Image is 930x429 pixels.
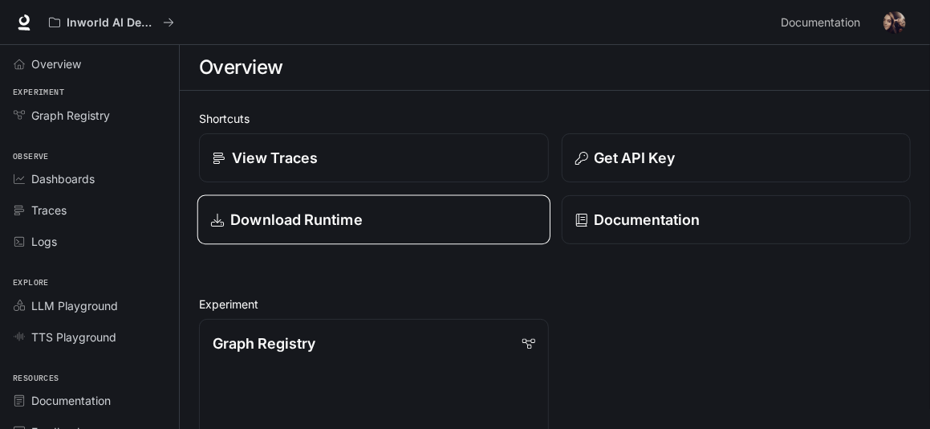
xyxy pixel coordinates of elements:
a: Overview [6,50,173,78]
a: View Traces [199,133,549,182]
a: Dashboards [6,165,173,193]
img: User avatar [883,11,906,34]
a: Traces [6,196,173,224]
p: Get API Key [595,147,676,169]
h2: Shortcuts [199,110,911,127]
span: Dashboards [31,170,95,187]
p: Inworld AI Demos [67,16,156,30]
p: Documentation [595,209,701,231]
p: Download Runtime [230,209,363,231]
a: Documentation [562,195,912,244]
a: LLM Playground [6,292,173,320]
a: Graph Registry [6,101,173,129]
span: TTS Playground [31,329,116,345]
span: Documentation [31,392,111,409]
button: All workspaces [42,6,181,39]
a: Download Runtime [197,195,550,245]
span: Logs [31,233,57,250]
h1: Overview [199,51,283,84]
a: Documentation [6,386,173,415]
span: LLM Playground [31,297,118,314]
span: Documentation [781,13,860,33]
span: Traces [31,202,67,219]
span: Overview [31,55,81,72]
button: User avatar [879,6,911,39]
a: Logs [6,227,173,255]
p: Graph Registry [213,333,315,354]
p: View Traces [232,147,318,169]
span: Graph Registry [31,107,110,124]
h2: Experiment [199,296,911,313]
a: TTS Playground [6,323,173,351]
a: Documentation [774,6,872,39]
button: Get API Key [562,133,912,182]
